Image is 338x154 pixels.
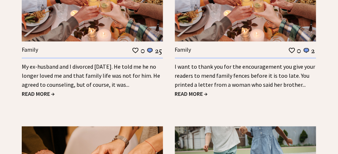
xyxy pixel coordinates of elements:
img: message_round%201.png [146,47,154,54]
td: 0 [297,46,302,55]
img: message_round%201.png [303,47,310,54]
img: heart_outline%201.png [288,47,296,54]
img: heart_outline%201.png [132,47,139,54]
a: Family [175,46,191,53]
a: READ MORE → [22,90,55,97]
a: My ex-husband and I divorced [DATE]. He told me he no longer loved me and that family life was no... [22,63,160,88]
td: 25 [155,46,162,55]
td: 0 [140,46,145,55]
a: I want to thank you for the encouragement you give your readers to mend family fences before it i... [175,63,316,88]
a: Family [22,46,38,53]
a: READ MORE → [175,90,208,97]
td: 2 [311,46,316,55]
